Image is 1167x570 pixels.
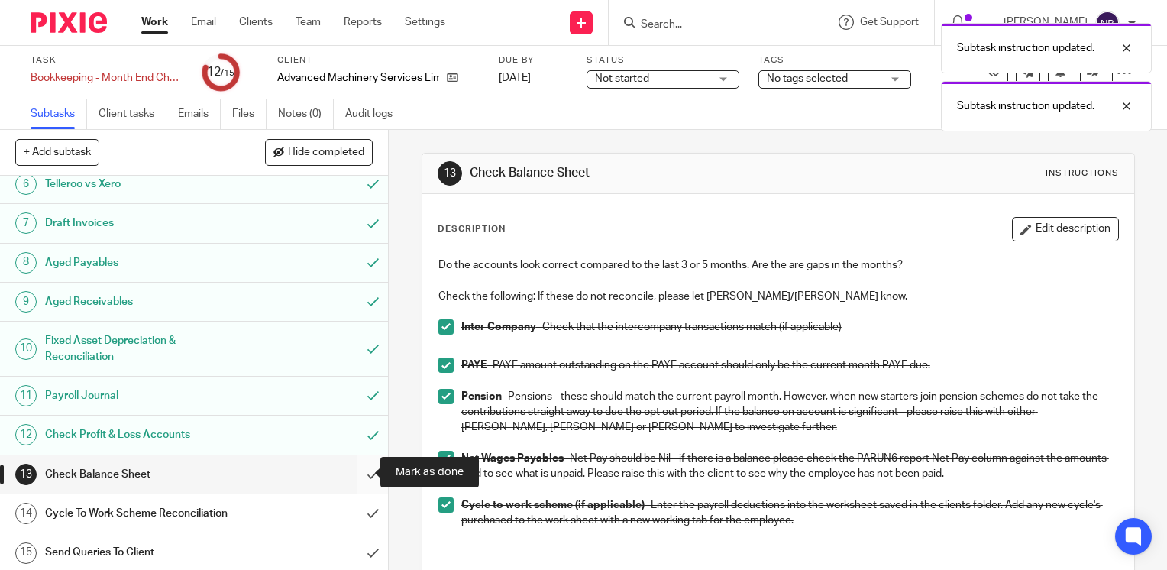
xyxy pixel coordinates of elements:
p: - Pensions - these should match the current payroll month. However, when new starters join pensio... [461,389,1118,436]
p: Description [438,223,506,235]
a: Emails [178,99,221,129]
p: Advanced Machinery Services Limited [277,70,439,86]
a: Notes (0) [278,99,334,129]
p: Check the following: If these do not reconcile, please let [PERSON_NAME]/[PERSON_NAME] know. [438,289,1118,304]
div: 15 [15,542,37,564]
div: Bookkeeping - Month End Checks [31,70,183,86]
small: /15 [221,69,234,77]
a: Email [191,15,216,30]
span: Hide completed [288,147,364,159]
img: Pixie [31,12,107,33]
strong: PAYE [461,360,487,371]
h1: Check Balance Sheet [45,463,243,486]
div: 6 [15,173,37,195]
strong: Pension [461,391,502,402]
div: 8 [15,252,37,274]
div: 10 [15,338,37,360]
p: Subtask instruction updated. [957,40,1094,56]
a: Team [296,15,321,30]
h1: Check Profit & Loss Accounts [45,423,243,446]
p: Subtask instruction updated. [957,99,1094,114]
img: svg%3E [1095,11,1120,35]
h1: Fixed Asset Depreciation & Reconciliation [45,329,243,368]
a: Work [141,15,168,30]
h1: Aged Receivables [45,290,243,313]
p: - PAYE amount outstanding on the PAYE account should only be the current month PAYE due. [461,358,1118,373]
a: Reports [344,15,382,30]
p: - Enter the payroll deductions into the worksheet saved in the clients folder. Add any new cycle'... [461,497,1118,529]
div: Instructions [1046,167,1119,180]
h1: Check Balance Sheet [470,165,810,181]
label: Task [31,54,183,66]
h1: Cycle To Work Scheme Reconciliation [45,502,243,525]
strong: Cycle to work scheme (if applicable) [461,500,645,510]
label: Client [277,54,480,66]
a: Audit logs [345,99,404,129]
h1: Payroll Journal [45,384,243,407]
div: 12 [207,63,234,81]
div: 14 [15,503,37,524]
div: 12 [15,424,37,445]
label: Due by [499,54,567,66]
div: 13 [438,161,462,186]
a: Subtasks [31,99,87,129]
p: Do the accounts look correct compared to the last 3 or 5 months. Are the are gaps in the months? [438,257,1118,273]
strong: Inter Company [461,322,536,332]
div: 11 [15,385,37,406]
button: Edit description [1012,217,1119,241]
a: Settings [405,15,445,30]
p: - Net Pay should be Nil - if there is a balance please check the PARUN6 report Net Pay column aga... [461,451,1118,482]
strong: Net Wages Payables [461,453,564,464]
button: Hide completed [265,139,373,165]
a: Files [232,99,267,129]
a: Clients [239,15,273,30]
h1: Draft Invoices [45,212,243,235]
h1: Aged Payables [45,251,243,274]
button: + Add subtask [15,139,99,165]
div: 7 [15,212,37,234]
h1: Telleroo vs Xero [45,173,243,196]
a: Client tasks [99,99,166,129]
div: 9 [15,291,37,313]
div: 13 [15,464,37,485]
span: [DATE] [499,73,531,83]
h1: Send Queries To Client [45,541,243,564]
p: - Check that the intercompany transactions match (if applicable) [461,319,1118,335]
